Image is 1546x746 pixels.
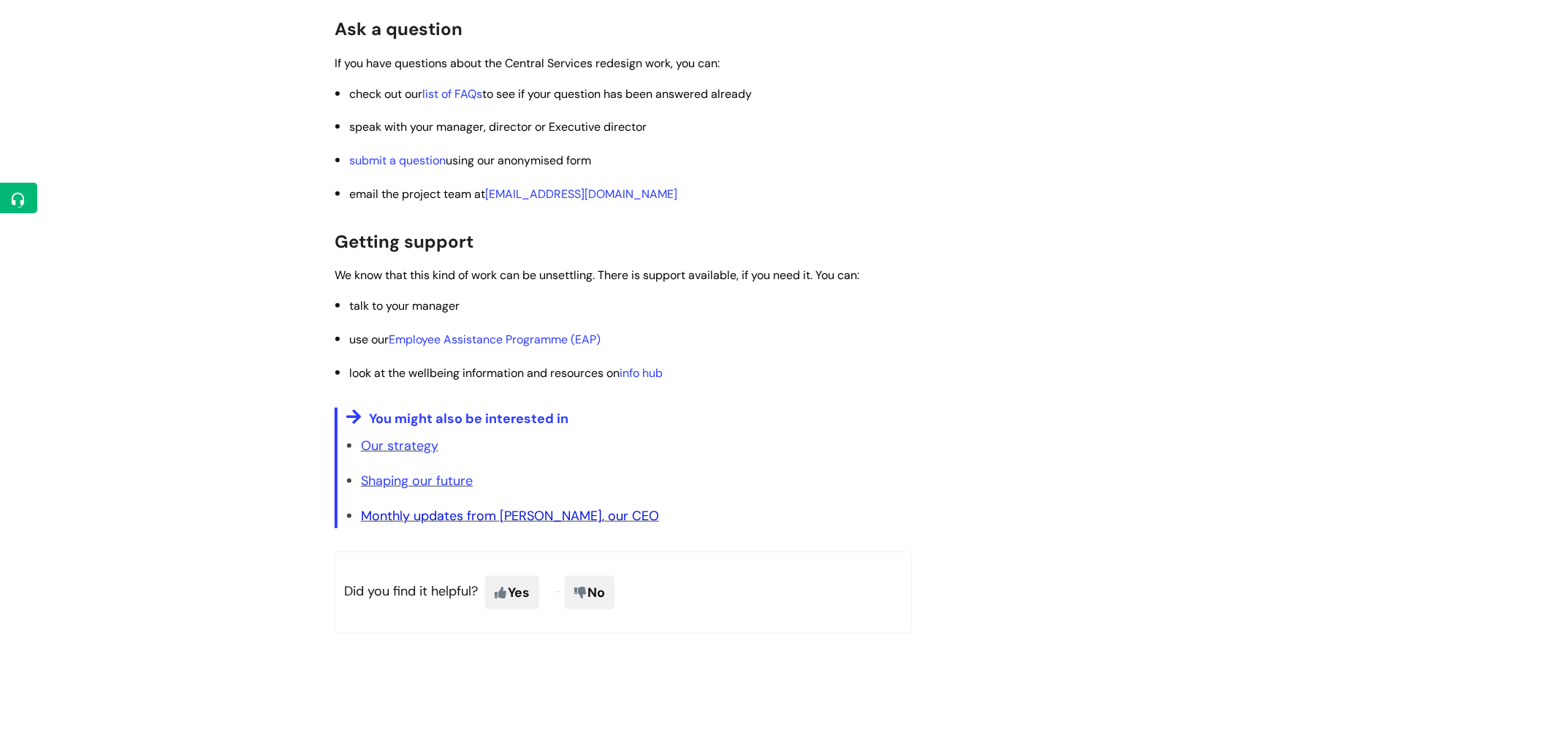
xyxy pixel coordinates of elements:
span: We know that this kind of work can be unsettling. There is support available, if you need it. You... [335,267,859,283]
span: talk to your manager [349,298,460,313]
a: [EMAIL_ADDRESS][DOMAIN_NAME] [485,186,677,202]
span: speak with your manager, director or Executive director [349,119,647,134]
span: You might also be interested in [369,410,568,427]
a: list of FAQs [422,86,482,102]
span: Yes [485,576,539,609]
a: Monthly updates from [PERSON_NAME], our CEO [361,507,659,525]
a: submit a question [349,153,446,168]
a: Employee Assistance Programme (EAP) [389,332,601,347]
span: email the project team at [349,186,680,202]
a: Our strategy [361,437,438,454]
span: No [565,576,614,609]
span: Getting support [335,230,473,253]
p: Did you find it helpful? [335,552,912,633]
a: Shaping our future [361,472,473,490]
a: info hub [620,365,663,381]
span: Ask a question [335,18,462,40]
span: If you have questions about the Central Services redesign work, you can: [335,56,720,71]
span: using our anonymised form [349,153,591,168]
span: use our [349,332,601,347]
span: look at the wellbeing information and resources on [349,365,669,381]
span: check out our to see if your question has been answered already [349,86,752,102]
